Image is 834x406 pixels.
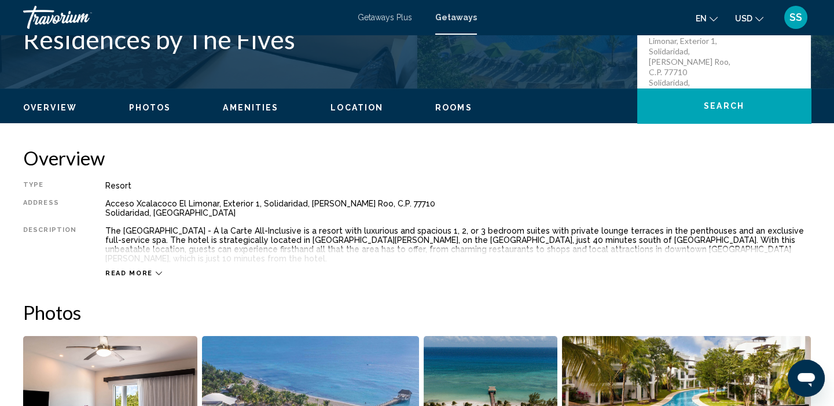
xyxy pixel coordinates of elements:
span: Read more [105,270,153,277]
button: Rooms [435,102,472,113]
a: Getaways [435,13,477,22]
h2: Overview [23,146,811,169]
span: Amenities [223,103,278,112]
div: Address [23,199,76,217]
div: Acceso Xcalacoco El Limonar, Exterior 1, Solidaridad, [PERSON_NAME] Roo, C.P. 77710 Solidaridad, ... [105,199,811,217]
span: SS [789,12,802,23]
div: Resort [105,181,811,190]
h1: Residences by The Fives [23,24,626,54]
span: Location [330,103,383,112]
a: Getaways Plus [358,13,412,22]
div: Type [23,181,76,190]
div: The [GEOGRAPHIC_DATA] - Á la Carte All-Inclusive is a resort with luxurious and spacious 1, 2, or... [105,226,811,263]
button: Overview [23,102,77,113]
div: Description [23,226,76,263]
button: Read more [105,269,162,278]
button: Amenities [223,102,278,113]
h2: Photos [23,301,811,324]
span: Photos [129,103,171,112]
span: Search [704,102,744,111]
p: Acceso Xcalacoco El Limonar, Exterior 1, Solidaridad, [PERSON_NAME] Roo, C.P. 77710 Solidaridad, ... [649,25,741,98]
span: Overview [23,103,77,112]
span: Rooms [435,103,472,112]
iframe: Button to launch messaging window [788,360,825,397]
button: Change currency [735,10,763,27]
button: User Menu [781,5,811,29]
button: Search [637,88,811,123]
button: Photos [129,102,171,113]
a: Travorium [23,6,346,29]
button: Location [330,102,383,113]
span: en [696,14,707,23]
button: Change language [696,10,718,27]
span: USD [735,14,752,23]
